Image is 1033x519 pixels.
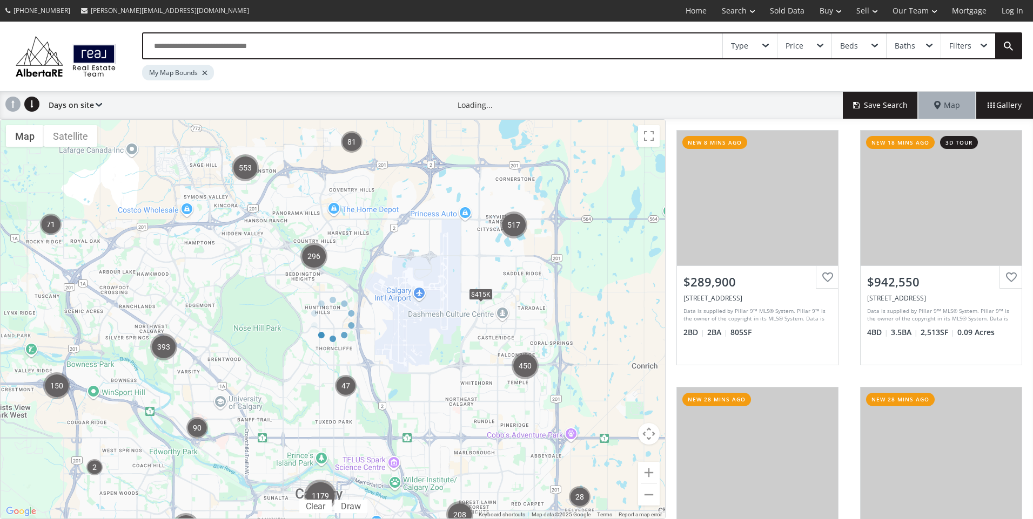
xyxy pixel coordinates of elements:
[976,92,1033,119] div: Gallery
[76,1,254,21] a: [PERSON_NAME][EMAIL_ADDRESS][DOMAIN_NAME]
[867,327,888,338] span: 4 BD
[895,42,915,50] div: Baths
[683,274,831,290] div: $289,900
[458,100,493,111] div: Loading...
[934,100,960,111] span: Map
[867,274,1015,290] div: $942,550
[142,65,214,80] div: My Map Bounds
[849,119,1033,376] a: new 18 mins ago3d tour$942,550[STREET_ADDRESS]Data is supplied by Pillar 9™ MLS® System. Pillar 9...
[666,119,849,376] a: new 8 mins ago$289,900[STREET_ADDRESS]Data is supplied by Pillar 9™ MLS® System. Pillar 9™ is the...
[707,327,728,338] span: 2 BA
[891,327,918,338] span: 3.5 BA
[43,92,102,119] div: Days on site
[949,42,971,50] div: Filters
[867,307,1012,323] div: Data is supplied by Pillar 9™ MLS® System. Pillar 9™ is the owner of the copyright in its MLS® Sy...
[786,42,803,50] div: Price
[840,42,858,50] div: Beds
[91,6,249,15] span: [PERSON_NAME][EMAIL_ADDRESS][DOMAIN_NAME]
[730,327,752,338] span: 805 SF
[731,42,748,50] div: Type
[683,327,705,338] span: 2 BD
[843,92,918,119] button: Save Search
[14,6,70,15] span: [PHONE_NUMBER]
[957,327,995,338] span: 0.09 Acres
[683,293,831,303] div: 4641 128 Avenue NE #1414, Calgary, AB T3N 1T3
[921,327,955,338] span: 2,513 SF
[683,307,829,323] div: Data is supplied by Pillar 9™ MLS® System. Pillar 9™ is the owner of the copyright in its MLS® Sy...
[988,100,1022,111] span: Gallery
[11,33,120,79] img: Logo
[867,293,1015,303] div: 55 Sage Bluff Green NW, Calgary, AB T2R 0X8
[918,92,976,119] div: Map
